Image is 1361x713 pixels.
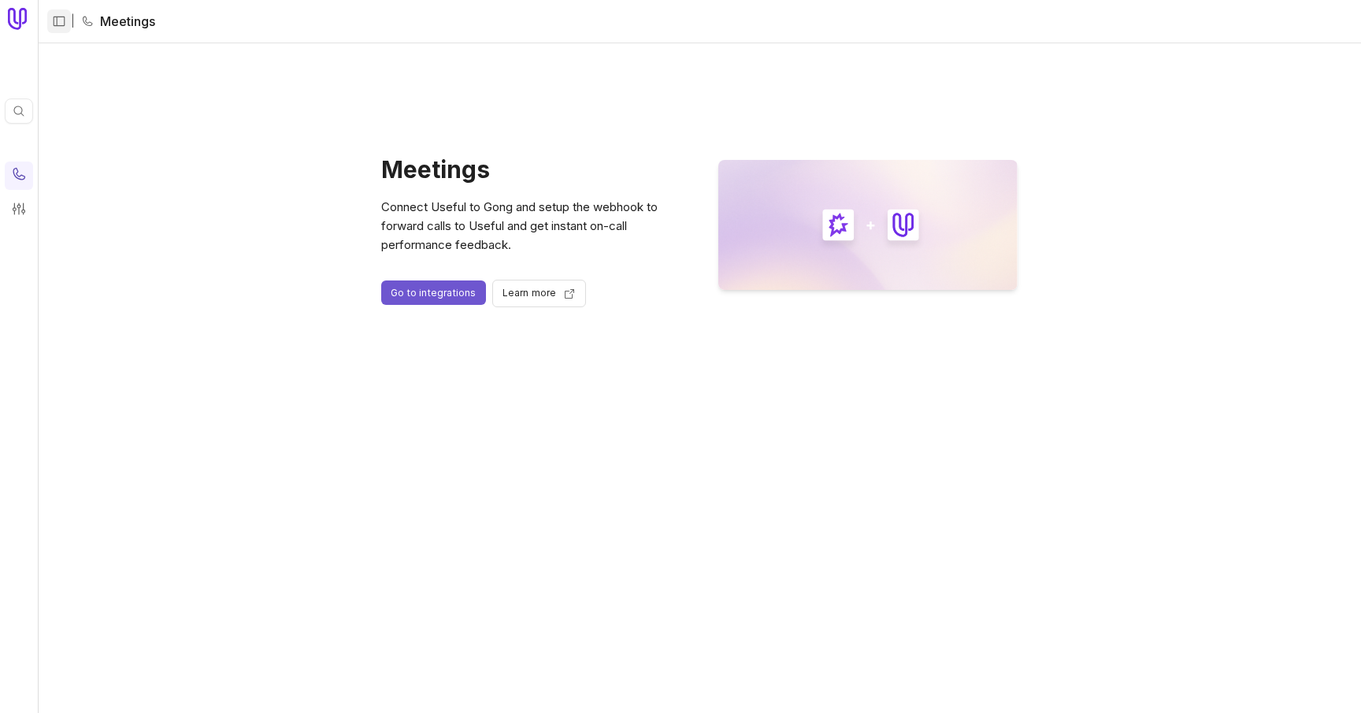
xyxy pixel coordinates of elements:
p: Connect Useful to Gong and setup the webhook to forward calls to Useful and get instant on-call p... [381,198,680,254]
li: Meetings [81,12,155,31]
button: Expand sidebar [47,9,71,33]
span: | [71,12,75,31]
a: Go to integrations [381,280,486,305]
h1: Meetings [381,160,680,179]
a: Learn more [492,280,586,307]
